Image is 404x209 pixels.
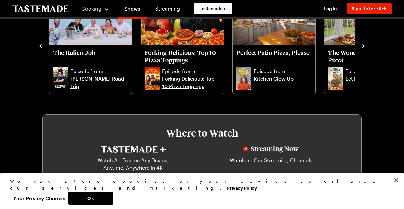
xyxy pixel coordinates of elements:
[352,6,387,11] span: Sign Up for FREE
[53,49,128,64] p: The Italian Job
[226,157,316,172] p: Watch on Our Streaming Channels
[227,185,257,191] a: More information about your privacy, opens in a new tab
[254,75,312,90] a: Kitchen Glow Up
[345,67,403,75] p: Episode from:
[101,146,166,153] img: Tastemade+
[145,49,220,66] a: Forking Delicious: Top 10 Pizza Toppings
[70,75,128,90] a: [PERSON_NAME] Road Trip
[162,67,220,75] p: Episode from:
[328,49,403,64] p: The Wonderful World of Pizza
[243,146,299,153] img: Streaming
[324,6,337,11] span: Log In
[10,178,389,192] div: We may store cookies on your device to enhance our services and marketing.
[360,42,367,49] button: navigate to next item
[68,192,113,205] button: Ok
[53,49,128,66] a: The Italian Job
[194,3,232,14] a: Tastemade +
[81,6,101,12] span: Cooking
[37,42,44,49] button: navigate to previous item
[10,192,68,205] button: Your Privacy Choices
[389,173,403,187] button: Close
[328,49,403,66] a: The Wonderful World of Pizza
[254,67,312,75] p: Episode from:
[236,49,312,66] a: Perfect Patio Pizza, Please
[200,6,226,12] span: Tastemade +
[236,49,312,64] p: Perfect Patio Pizza, Please
[81,1,109,16] button: Cooking
[145,49,220,64] p: Forking Delicious: Top 10 Pizza Toppings
[118,1,147,19] a: Shows
[61,127,343,138] h3: Where to Watch
[347,3,392,14] button: Sign Up for FREE
[70,67,128,75] p: Episode from:
[12,5,69,12] a: To Tastemade Home Page
[88,157,178,172] p: Watch Ad-Free on Any Device, Anytime, Anywhere in 4K
[318,6,343,12] button: Log In
[10,178,389,205] div: Privacy
[162,75,220,90] a: Forking Delicious: Top 10 Pizza Toppings
[345,75,403,90] a: Let [PERSON_NAME]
